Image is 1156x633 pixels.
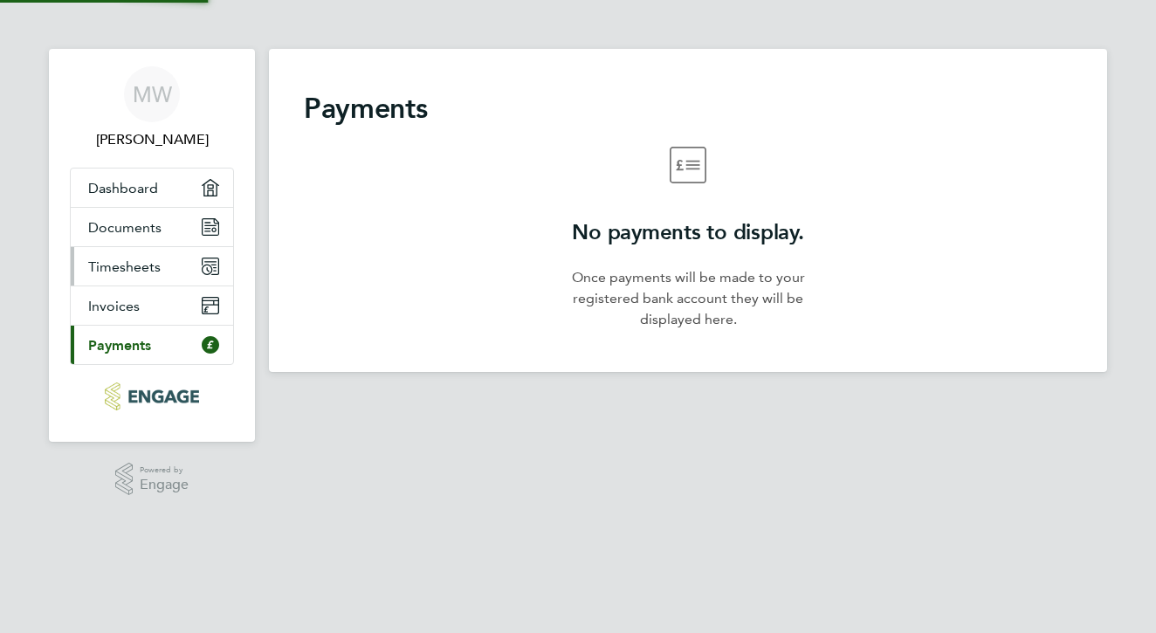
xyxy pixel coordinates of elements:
[70,66,234,150] a: MW[PERSON_NAME]
[71,169,233,207] a: Dashboard
[71,326,233,364] a: Payments
[88,258,161,275] span: Timesheets
[88,180,158,196] span: Dashboard
[70,129,234,150] span: Margaret Watkinson
[115,463,189,496] a: Powered byEngage
[105,382,198,410] img: protocol-logo-retina.png
[49,49,255,442] nav: Main navigation
[562,218,814,246] h2: No payments to display.
[562,267,814,330] p: Once payments will be made to your registered bank account they will be displayed here.
[133,83,172,106] span: MW
[304,91,1072,126] h2: Payments
[140,478,189,492] span: Engage
[140,463,189,478] span: Powered by
[70,382,234,410] a: Go to home page
[88,298,140,314] span: Invoices
[71,286,233,325] a: Invoices
[71,247,233,286] a: Timesheets
[88,219,162,236] span: Documents
[88,337,151,354] span: Payments
[71,208,233,246] a: Documents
